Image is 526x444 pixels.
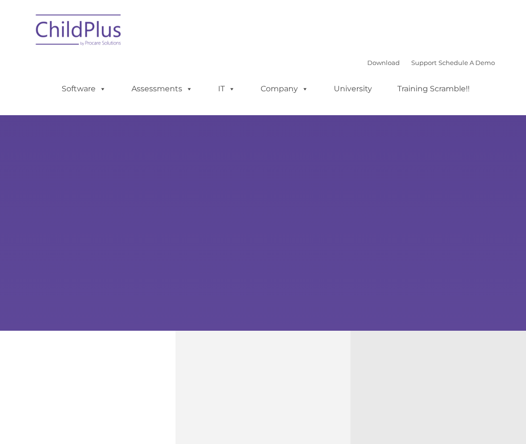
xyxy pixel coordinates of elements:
a: Assessments [122,79,202,98]
a: University [324,79,382,98]
a: Support [411,59,437,66]
a: Schedule A Demo [438,59,495,66]
font: | [367,59,495,66]
a: Training Scramble!! [388,79,479,98]
a: IT [208,79,245,98]
a: Software [52,79,116,98]
img: ChildPlus by Procare Solutions [31,8,127,55]
a: Company [251,79,318,98]
a: Download [367,59,400,66]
